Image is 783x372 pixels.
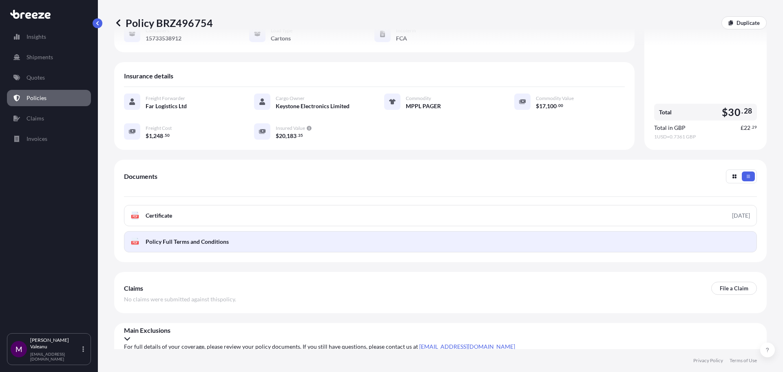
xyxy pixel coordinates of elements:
[654,134,757,140] span: 1 USD = 0.7361 GBP
[114,16,213,29] p: Policy BRZ496754
[722,107,728,117] span: $
[536,103,539,109] span: $
[124,231,757,252] a: PDFPolicy Full Terms and Conditions
[737,19,760,27] p: Duplicate
[728,107,740,117] span: 30
[7,90,91,106] a: Policies
[546,103,547,109] span: ,
[7,110,91,127] a: Claims
[27,114,44,123] p: Claims
[146,102,187,110] span: Far Logistics Ltd
[146,133,149,139] span: $
[7,29,91,45] a: Insights
[732,212,750,220] div: [DATE]
[711,282,757,295] a: File a Claim
[124,172,157,180] span: Documents
[536,95,574,102] span: Commodity Value
[27,74,45,82] p: Quotes
[276,133,279,139] span: $
[287,133,296,139] span: 183
[741,109,743,114] span: .
[693,357,723,364] a: Privacy Policy
[146,238,229,246] span: Policy Full Terms and Conditions
[654,124,686,132] span: Total in GBP
[7,131,91,147] a: Invoices
[406,102,441,110] span: MPPL PAGER
[741,125,744,131] span: £
[27,94,46,102] p: Policies
[124,284,143,292] span: Claims
[146,95,185,102] span: Freight Forwarder
[276,125,305,131] span: Insured Value
[539,103,546,109] span: 17
[298,134,303,137] span: 35
[720,284,748,292] p: File a Claim
[152,133,153,139] span: ,
[419,343,515,350] a: [EMAIL_ADDRESS][DOMAIN_NAME]
[730,357,757,364] a: Terms of Use
[279,133,285,139] span: 20
[744,109,752,114] span: 28
[721,16,767,29] a: Duplicate
[558,104,563,107] span: 00
[276,102,349,110] span: Keystone Electronics Limited
[297,134,298,137] span: .
[124,72,173,80] span: Insurance details
[27,135,47,143] p: Invoices
[557,104,558,107] span: .
[751,126,752,129] span: .
[124,295,236,303] span: No claims were submitted against this policy .
[146,212,172,220] span: Certificate
[30,352,81,361] p: [EMAIL_ADDRESS][DOMAIN_NAME]
[744,125,750,131] span: 22
[133,241,138,244] text: PDF
[149,133,152,139] span: 1
[27,33,46,41] p: Insights
[124,343,757,351] span: For full details of your coverage, please review your policy documents. If you still have questio...
[547,103,557,109] span: 100
[15,345,22,353] span: M
[146,125,172,131] span: Freight Cost
[285,133,287,139] span: ,
[165,134,170,137] span: 50
[7,49,91,65] a: Shipments
[752,126,757,129] span: 29
[30,337,81,350] p: [PERSON_NAME] Valeanu
[153,133,163,139] span: 248
[406,95,431,102] span: Commodity
[133,215,138,218] text: PDF
[276,95,305,102] span: Cargo Owner
[124,205,757,226] a: PDFCertificate[DATE]
[27,53,53,61] p: Shipments
[7,69,91,86] a: Quotes
[124,326,757,343] div: Main Exclusions
[659,108,672,116] span: Total
[124,326,757,334] span: Main Exclusions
